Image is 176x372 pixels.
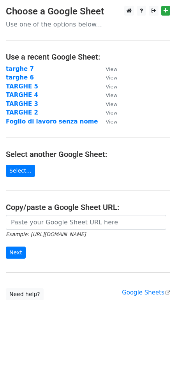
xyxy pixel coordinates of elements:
[6,65,34,72] a: targhe 7
[106,66,118,72] small: View
[6,52,170,62] h4: Use a recent Google Sheet:
[6,74,34,81] a: targhe 6
[106,92,118,98] small: View
[6,165,35,177] a: Select...
[106,84,118,90] small: View
[6,150,170,159] h4: Select another Google Sheet:
[106,110,118,116] small: View
[6,109,38,116] a: TARGHE 2
[98,65,118,72] a: View
[6,100,38,108] a: TARGHE 3
[98,83,118,90] a: View
[6,83,38,90] a: TARGHE 5
[106,101,118,107] small: View
[98,100,118,108] a: View
[6,231,86,237] small: Example: [URL][DOMAIN_NAME]
[6,215,166,230] input: Paste your Google Sheet URL here
[6,288,44,300] a: Need help?
[98,109,118,116] a: View
[6,6,170,17] h3: Choose a Google Sheet
[6,92,38,99] a: TARGHE 4
[122,289,170,296] a: Google Sheets
[6,247,26,259] input: Next
[6,203,170,212] h4: Copy/paste a Google Sheet URL:
[98,92,118,99] a: View
[98,74,118,81] a: View
[98,118,118,125] a: View
[106,75,118,81] small: View
[6,20,170,28] p: Use one of the options below...
[106,119,118,125] small: View
[6,118,98,125] a: Foglio di lavoro senza nome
